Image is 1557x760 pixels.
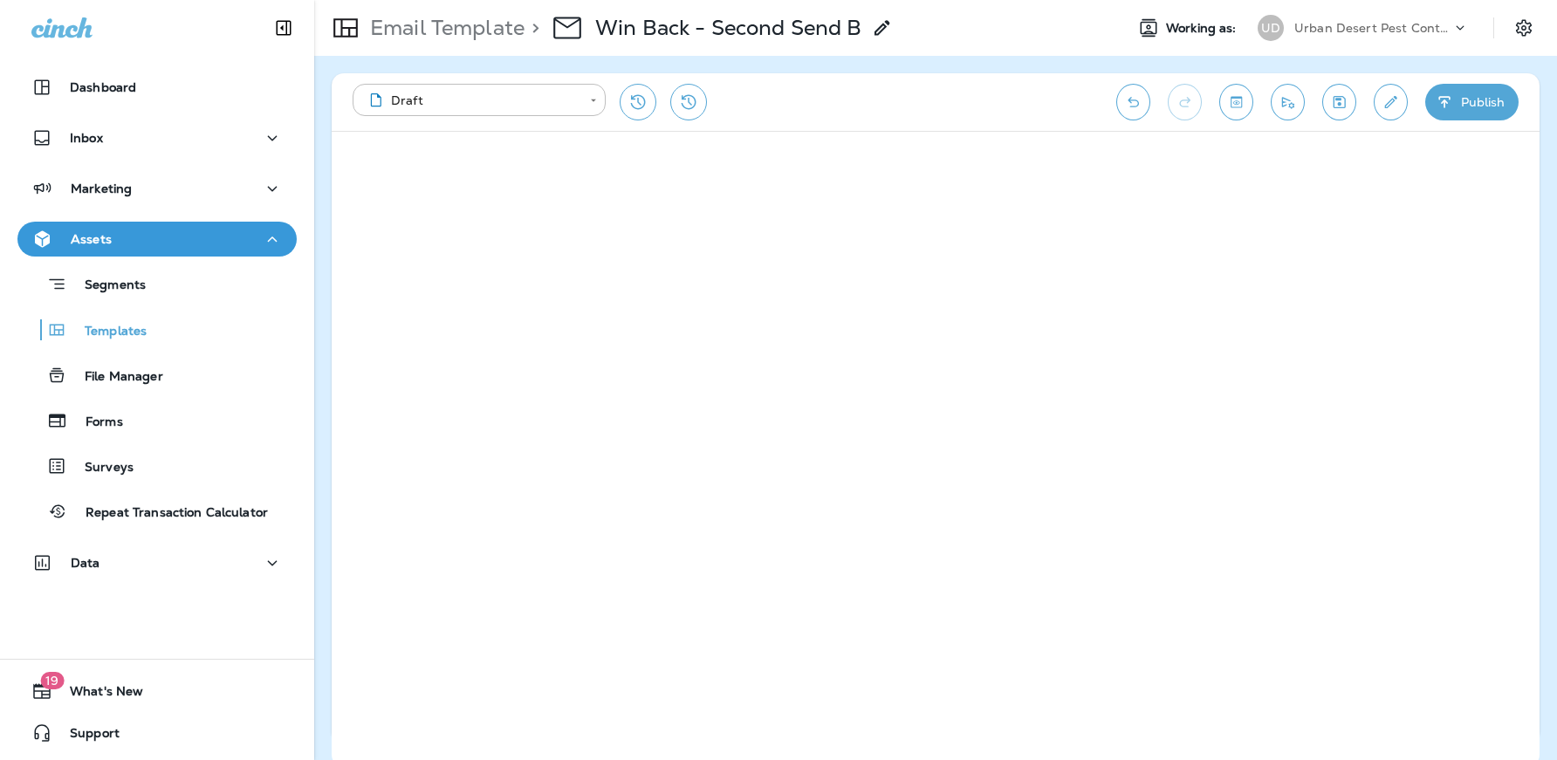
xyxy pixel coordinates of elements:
button: Templates [17,312,297,348]
p: Assets [71,232,112,246]
button: 19What's New [17,674,297,709]
button: View Changelog [670,84,707,120]
button: Collapse Sidebar [259,10,308,45]
p: File Manager [67,369,163,386]
button: Assets [17,222,297,257]
div: Draft [365,92,578,109]
p: Win Back - Second Send B [595,15,861,41]
button: Support [17,715,297,750]
p: Segments [67,277,146,295]
span: Working as: [1166,21,1240,36]
button: File Manager [17,357,297,394]
button: Settings [1508,12,1540,44]
div: UD [1258,15,1284,41]
button: Toggle preview [1219,84,1253,120]
button: Dashboard [17,70,297,105]
p: Repeat Transaction Calculator [68,505,268,522]
button: Send test email [1271,84,1305,120]
p: Templates [67,324,147,340]
button: Surveys [17,448,297,484]
button: Edit details [1374,84,1408,120]
button: Restore from previous version [620,84,656,120]
span: What's New [52,684,143,705]
p: > [525,15,539,41]
p: Marketing [71,181,132,195]
span: Support [52,726,120,747]
button: Data [17,545,297,580]
button: Save [1322,84,1356,120]
p: Email Template [363,15,525,41]
button: Forms [17,402,297,439]
p: Urban Desert Pest Control [1294,21,1451,35]
span: 19 [40,672,64,689]
button: Inbox [17,120,297,155]
button: Undo [1116,84,1150,120]
button: Publish [1425,84,1519,120]
button: Repeat Transaction Calculator [17,493,297,530]
button: Segments [17,265,297,303]
p: Data [71,556,100,570]
p: Forms [68,414,123,431]
p: Surveys [67,460,134,476]
button: Marketing [17,171,297,206]
p: Dashboard [70,80,136,94]
p: Inbox [70,131,103,145]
